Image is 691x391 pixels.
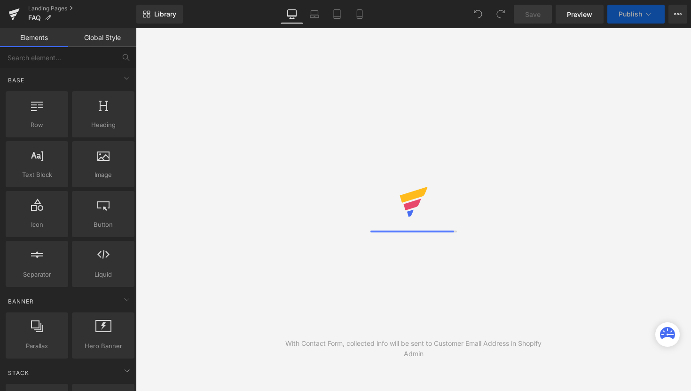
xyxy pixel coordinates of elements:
a: Mobile [348,5,371,24]
button: Redo [491,5,510,24]
span: FAQ [28,14,41,22]
span: Library [154,10,176,18]
span: Text Block [8,170,65,180]
span: Liquid [75,270,132,279]
span: Save [525,9,541,19]
span: Banner [7,297,35,306]
span: Button [75,220,132,230]
button: Publish [607,5,665,24]
a: Preview [556,5,604,24]
a: Tablet [326,5,348,24]
span: Base [7,76,25,85]
span: Stack [7,368,30,377]
a: Laptop [303,5,326,24]
span: Heading [75,120,132,130]
a: New Library [136,5,183,24]
span: Hero Banner [75,341,132,351]
div: With Contact Form, collected info will be sent to Customer Email Address in Shopify Admin [275,338,552,359]
span: Preview [567,9,592,19]
span: Publish [619,10,642,18]
button: Undo [469,5,487,24]
a: Global Style [68,28,136,47]
span: Icon [8,220,65,230]
span: Row [8,120,65,130]
span: Image [75,170,132,180]
span: Parallax [8,341,65,351]
a: Desktop [281,5,303,24]
button: More [668,5,687,24]
a: Landing Pages [28,5,136,12]
span: Separator [8,270,65,279]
